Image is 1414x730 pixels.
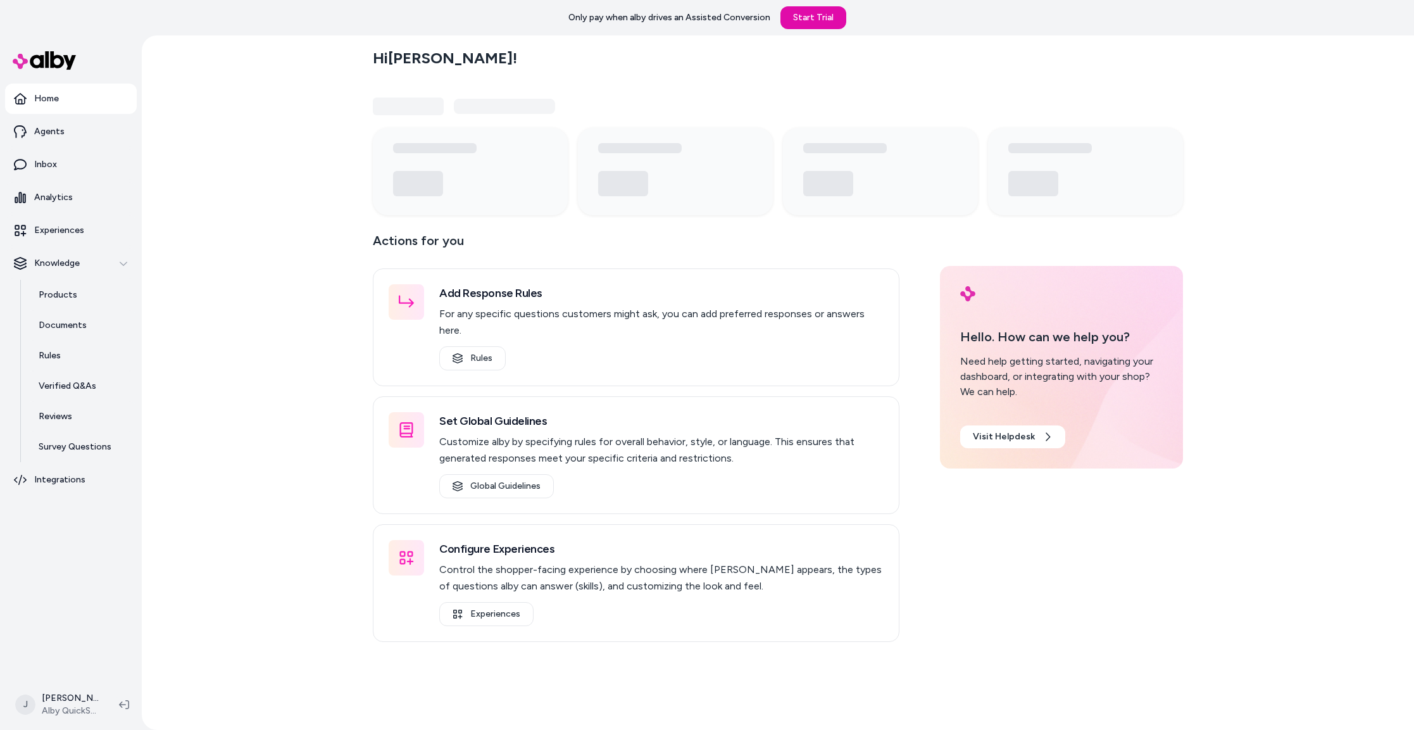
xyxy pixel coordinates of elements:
[15,695,35,715] span: J
[439,346,506,370] a: Rules
[439,602,534,626] a: Experiences
[439,284,884,302] h3: Add Response Rules
[960,425,1065,448] a: Visit Helpdesk
[5,465,137,495] a: Integrations
[13,51,76,70] img: alby Logo
[42,705,99,717] span: Alby QuickStart Store
[439,540,884,558] h3: Configure Experiences
[34,92,59,105] p: Home
[5,116,137,147] a: Agents
[26,310,137,341] a: Documents
[8,684,109,725] button: J[PERSON_NAME]Alby QuickStart Store
[373,49,517,68] h2: Hi [PERSON_NAME] !
[439,434,884,467] p: Customize alby by specifying rules for overall behavior, style, or language. This ensures that ge...
[5,248,137,279] button: Knowledge
[960,327,1163,346] p: Hello. How can we help you?
[34,257,80,270] p: Knowledge
[5,84,137,114] a: Home
[5,215,137,246] a: Experiences
[439,412,884,430] h3: Set Global Guidelines
[780,6,846,29] a: Start Trial
[439,562,884,595] p: Control the shopper-facing experience by choosing where [PERSON_NAME] appears, the types of quest...
[34,224,84,237] p: Experiences
[960,286,975,301] img: alby Logo
[42,692,99,705] p: [PERSON_NAME]
[39,319,87,332] p: Documents
[34,125,65,138] p: Agents
[39,410,72,423] p: Reviews
[26,432,137,462] a: Survey Questions
[5,182,137,213] a: Analytics
[568,11,770,24] p: Only pay when alby drives an Assisted Conversion
[26,401,137,432] a: Reviews
[39,441,111,453] p: Survey Questions
[34,158,57,171] p: Inbox
[34,191,73,204] p: Analytics
[373,230,899,261] p: Actions for you
[39,380,96,393] p: Verified Q&As
[39,349,61,362] p: Rules
[26,280,137,310] a: Products
[26,341,137,371] a: Rules
[26,371,137,401] a: Verified Q&As
[34,474,85,486] p: Integrations
[960,354,1163,400] div: Need help getting started, navigating your dashboard, or integrating with your shop? We can help.
[439,306,884,339] p: For any specific questions customers might ask, you can add preferred responses or answers here.
[439,474,554,498] a: Global Guidelines
[5,149,137,180] a: Inbox
[39,289,77,301] p: Products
